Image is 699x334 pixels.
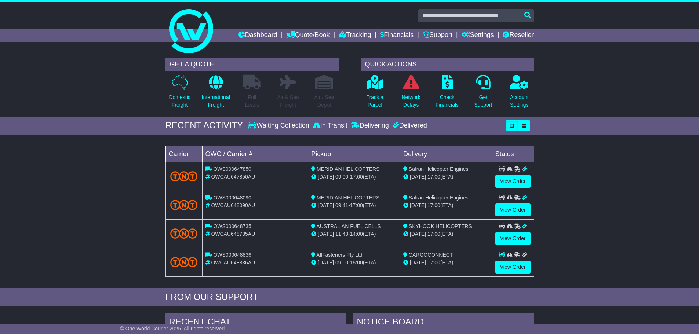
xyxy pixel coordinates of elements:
[409,195,469,201] span: Safran Helicopter Engines
[436,93,459,109] p: Check Financials
[165,146,202,162] td: Carrier
[170,257,198,267] img: TNT_Domestic.png
[169,93,190,109] p: Domestic Freight
[316,223,381,229] span: AUSTRALIAN FUEL CELLS
[391,122,427,130] div: Delivered
[311,202,397,209] div: - (ETA)
[495,203,531,216] a: View Order
[243,93,261,109] p: Full Loads
[202,146,308,162] td: OWC / Carrier #
[503,29,534,42] a: Reseller
[165,120,248,131] div: RECENT ACTIVITY -
[400,146,492,162] td: Delivery
[213,223,251,229] span: OWS000648735
[427,231,440,237] span: 17:00
[316,252,362,258] span: AllFasteners Pty Ltd
[202,93,230,109] p: International Freight
[462,29,494,42] a: Settings
[410,231,426,237] span: [DATE]
[474,93,492,109] p: Get Support
[211,174,255,180] span: OWCAU647850AU
[213,166,251,172] span: OWS000647850
[318,202,334,208] span: [DATE]
[317,195,379,201] span: MERIDIAN HELICOPTERS
[435,74,459,113] a: CheckFinancials
[335,174,348,180] span: 09:00
[410,174,426,180] span: [DATE]
[495,261,531,274] a: View Order
[403,230,489,238] div: (ETA)
[350,174,363,180] span: 17:00
[238,29,277,42] a: Dashboard
[318,174,334,180] span: [DATE]
[492,146,534,162] td: Status
[380,29,414,42] a: Financials
[350,260,363,265] span: 15:00
[165,313,346,333] div: RECENT CHAT
[427,260,440,265] span: 17:00
[168,74,190,113] a: DomesticFreight
[311,122,349,130] div: In Transit
[170,171,198,181] img: TNT_Domestic.png
[350,231,363,237] span: 14:00
[211,260,255,265] span: OWCAU648836AU
[403,202,489,209] div: (ETA)
[350,202,363,208] span: 17:00
[423,29,452,42] a: Support
[335,231,348,237] span: 11:43
[510,93,529,109] p: Account Settings
[286,29,330,42] a: Quote/Book
[318,231,334,237] span: [DATE]
[335,260,348,265] span: 09:00
[213,195,251,201] span: OWS000648090
[165,58,339,71] div: GET A QUOTE
[277,93,299,109] p: Air & Sea Freight
[211,202,255,208] span: OWCAU648090AU
[427,174,440,180] span: 17:00
[339,29,371,42] a: Tracking
[410,260,426,265] span: [DATE]
[366,74,384,113] a: Track aParcel
[311,259,397,267] div: - (ETA)
[361,58,534,71] div: QUICK ACTIONS
[403,259,489,267] div: (ETA)
[248,122,311,130] div: Waiting Collection
[427,202,440,208] span: 17:00
[401,74,421,113] a: NetworkDelays
[401,93,420,109] p: Network Delays
[165,292,534,302] div: FROM OUR SUPPORT
[510,74,529,113] a: AccountSettings
[403,173,489,181] div: (ETA)
[474,74,492,113] a: GetSupport
[120,326,226,331] span: © One World Courier 2025. All rights reserved.
[410,202,426,208] span: [DATE]
[409,223,472,229] span: SKYHOOK HELICOPTERS
[211,231,255,237] span: OWCAU648735AU
[170,228,198,238] img: TNT_Domestic.png
[409,166,469,172] span: Safran Helicopter Engines
[335,202,348,208] span: 09:41
[201,74,230,113] a: InternationalFreight
[317,166,379,172] span: MERIDIAN HELICOPTERS
[311,230,397,238] div: - (ETA)
[495,232,531,245] a: View Order
[409,252,453,258] span: CARGOCONNECT
[349,122,391,130] div: Delivering
[213,252,251,258] span: OWS000648836
[314,93,334,109] p: Air / Sea Depot
[308,146,400,162] td: Pickup
[318,260,334,265] span: [DATE]
[170,200,198,210] img: TNT_Domestic.png
[367,93,383,109] p: Track a Parcel
[311,173,397,181] div: - (ETA)
[495,175,531,188] a: View Order
[353,313,534,333] div: NOTICE BOARD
